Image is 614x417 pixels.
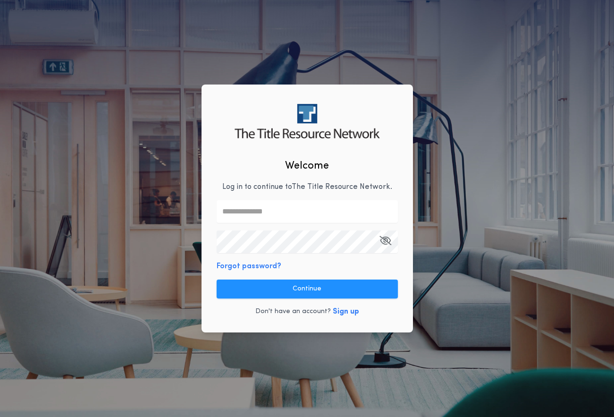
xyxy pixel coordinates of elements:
[217,230,398,253] input: Open Keeper Popup
[379,230,391,253] button: Open Keeper Popup
[235,104,379,138] img: logo
[285,158,329,174] h2: Welcome
[222,181,392,193] p: Log in to continue to The Title Resource Network .
[255,307,331,316] p: Don't have an account?
[217,261,281,272] button: Forgot password?
[333,306,359,317] button: Sign up
[217,280,398,298] button: Continue
[381,190,392,201] keeper-lock: Open Keeper Popup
